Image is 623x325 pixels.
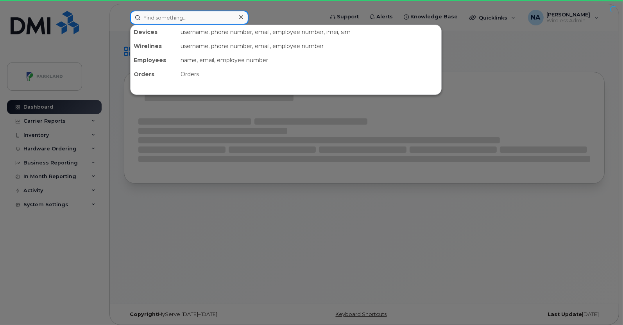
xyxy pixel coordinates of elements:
div: Employees [131,53,177,67]
div: Orders [177,67,441,81]
div: name, email, employee number [177,53,441,67]
div: username, phone number, email, employee number [177,39,441,53]
div: username, phone number, email, employee number, imei, sim [177,25,441,39]
div: Devices [131,25,177,39]
div: Wirelines [131,39,177,53]
div: Orders [131,67,177,81]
